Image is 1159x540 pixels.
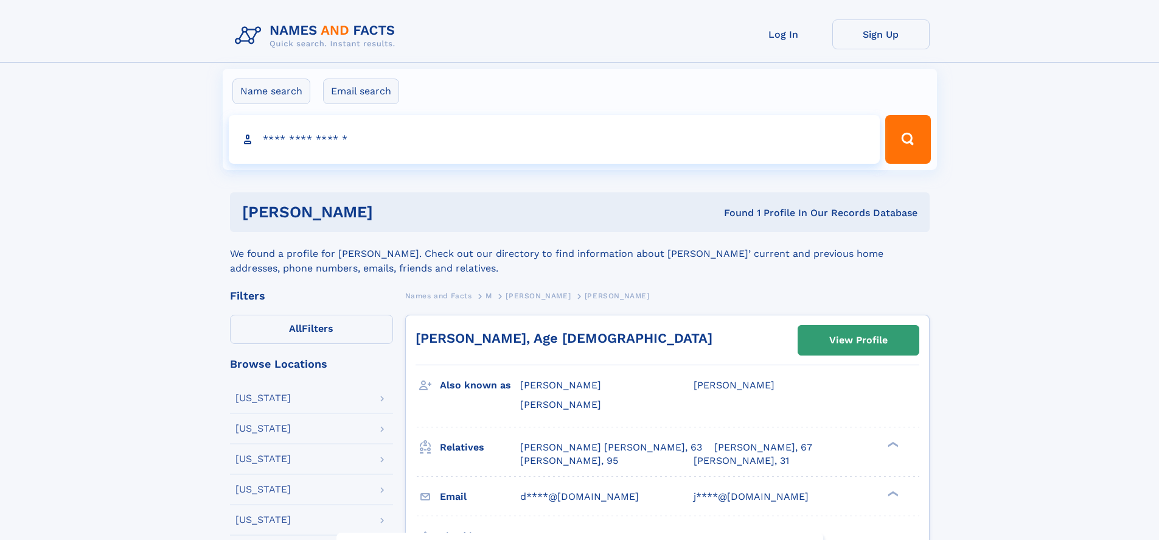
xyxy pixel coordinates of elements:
a: Sign Up [832,19,930,49]
div: [US_STATE] [235,454,291,464]
a: [PERSON_NAME] [506,288,571,303]
span: [PERSON_NAME] [694,379,774,391]
a: [PERSON_NAME], 31 [694,454,789,468]
button: Search Button [885,115,930,164]
img: Logo Names and Facts [230,19,405,52]
a: [PERSON_NAME] [PERSON_NAME], 63 [520,441,702,454]
span: [PERSON_NAME] [520,379,601,391]
div: Found 1 Profile In Our Records Database [548,206,917,220]
h3: Also known as [440,375,520,396]
div: [US_STATE] [235,515,291,525]
a: [PERSON_NAME], 67 [714,441,812,454]
span: [PERSON_NAME] [585,292,650,300]
div: ❯ [885,489,899,497]
a: Names and Facts [405,288,472,303]
span: [PERSON_NAME] [520,399,601,410]
input: search input [229,115,880,164]
h3: Relatives [440,437,520,458]
a: [PERSON_NAME], Age [DEMOGRAPHIC_DATA] [416,331,712,346]
span: M [486,292,492,300]
a: M [486,288,492,303]
h3: Email [440,486,520,507]
label: Filters [230,315,393,344]
div: ❯ [885,440,899,448]
div: Filters [230,290,393,301]
a: View Profile [798,326,919,355]
div: [US_STATE] [235,424,291,433]
span: [PERSON_NAME] [506,292,571,300]
div: [US_STATE] [235,393,291,403]
a: Log In [735,19,832,49]
h1: [PERSON_NAME] [242,205,549,220]
label: Name search [232,79,310,104]
span: All [289,323,302,334]
label: Email search [323,79,399,104]
div: [US_STATE] [235,485,291,494]
div: We found a profile for [PERSON_NAME]. Check out our directory to find information about [PERSON_N... [230,232,930,276]
div: View Profile [829,326,888,354]
div: Browse Locations [230,359,393,370]
a: [PERSON_NAME], 95 [520,454,618,468]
